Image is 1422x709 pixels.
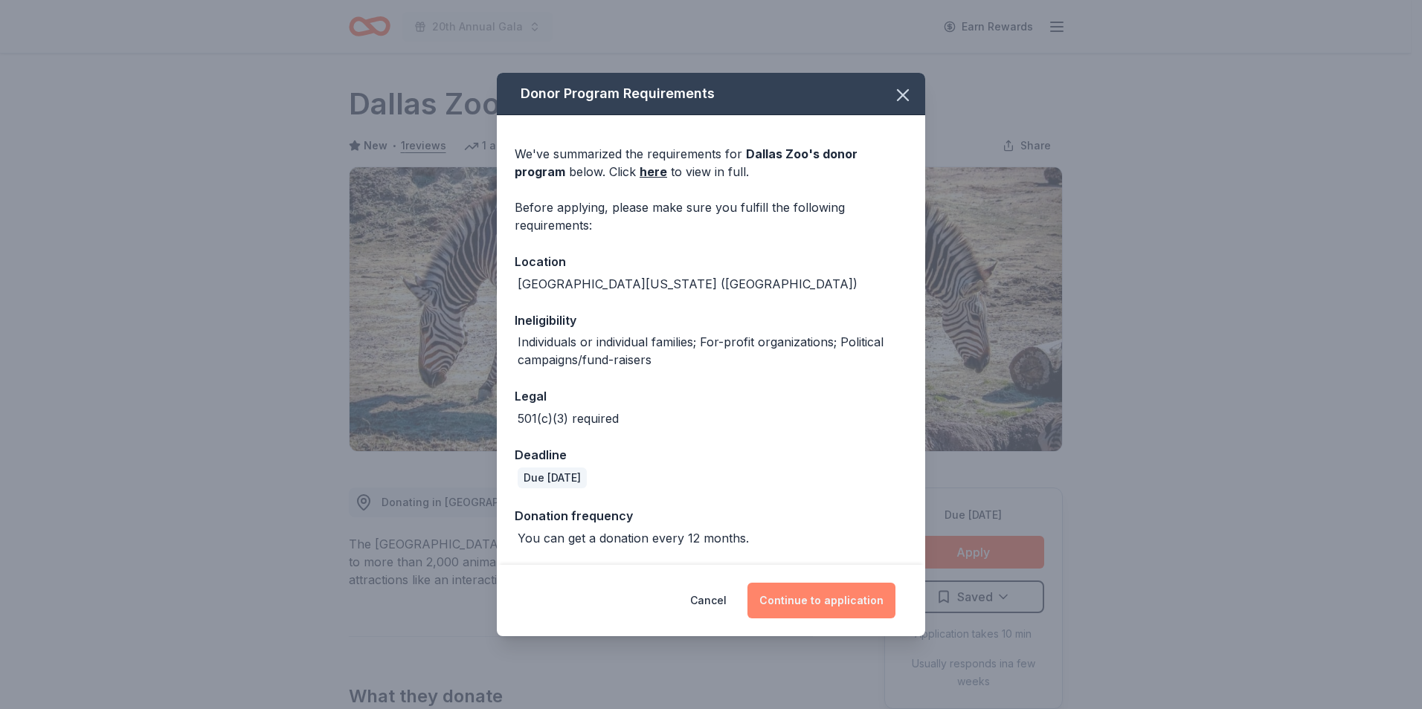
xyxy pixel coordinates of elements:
[515,252,907,271] div: Location
[518,333,907,369] div: Individuals or individual families; For-profit organizations; Political campaigns/fund-raisers
[515,198,907,234] div: Before applying, please make sure you fulfill the following requirements:
[515,145,907,181] div: We've summarized the requirements for below. Click to view in full.
[515,311,907,330] div: Ineligibility
[747,583,895,618] button: Continue to application
[690,583,727,618] button: Cancel
[518,529,749,547] div: You can get a donation every 12 months.
[497,73,925,115] div: Donor Program Requirements
[515,445,907,464] div: Deadline
[518,275,858,293] div: [GEOGRAPHIC_DATA][US_STATE] ([GEOGRAPHIC_DATA])
[515,386,907,406] div: Legal
[518,467,587,488] div: Due [DATE]
[518,409,619,427] div: 501(c)(3) required
[515,506,907,525] div: Donation frequency
[640,163,667,181] a: here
